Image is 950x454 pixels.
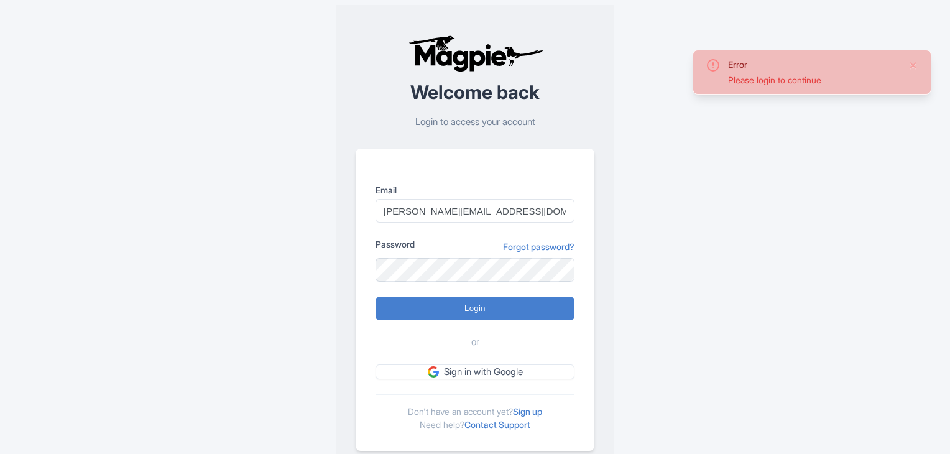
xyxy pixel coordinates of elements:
a: Sign up [513,406,542,417]
div: Please login to continue [728,73,898,86]
a: Forgot password? [503,240,574,253]
button: Close [908,58,918,73]
div: Don't have an account yet? Need help? [376,394,574,431]
p: Login to access your account [356,115,594,129]
h2: Welcome back [356,82,594,103]
img: logo-ab69f6fb50320c5b225c76a69d11143b.png [405,35,545,72]
a: Contact Support [464,419,530,430]
img: google.svg [428,366,439,378]
input: Login [376,297,574,320]
a: Sign in with Google [376,364,574,380]
label: Email [376,183,574,197]
div: Error [728,58,898,71]
label: Password [376,238,415,251]
span: or [471,335,479,350]
input: you@example.com [376,199,574,223]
